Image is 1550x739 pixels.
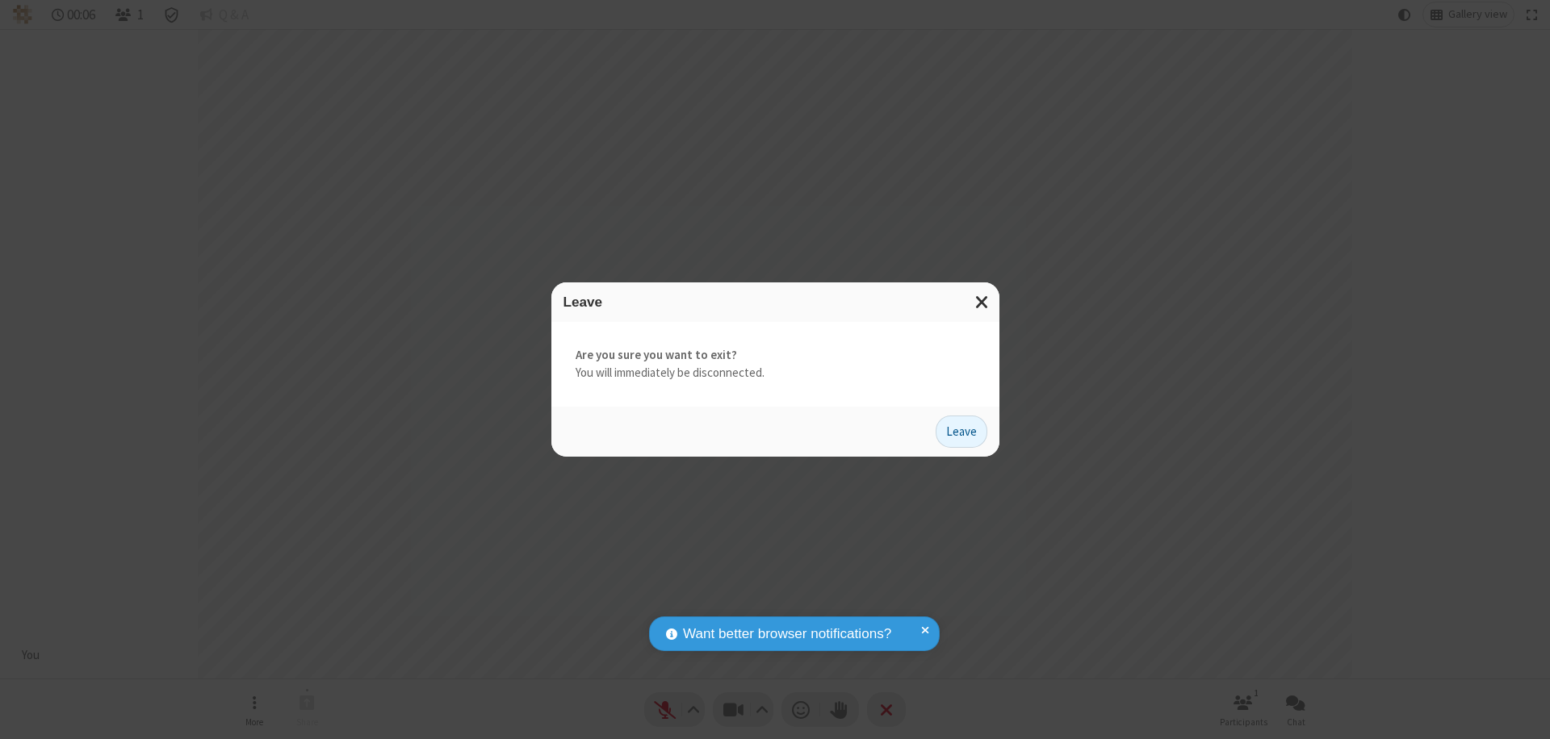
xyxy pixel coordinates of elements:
div: You will immediately be disconnected. [551,322,999,407]
button: Leave [936,415,987,448]
h3: Leave [563,294,987,310]
span: Want better browser notifications? [683,624,891,645]
strong: Are you sure you want to exit? [576,346,975,365]
button: Close modal [966,282,999,322]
